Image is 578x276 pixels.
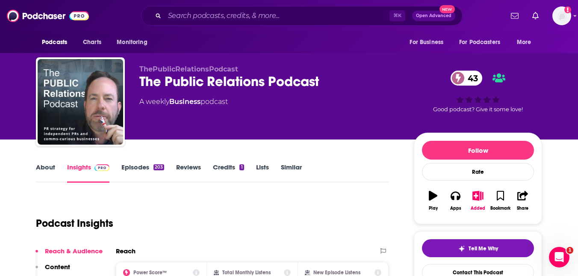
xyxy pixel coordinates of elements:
span: 43 [459,71,482,86]
a: Business [169,98,201,106]
button: Follow [422,141,534,160]
div: 43Good podcast? Give it some love! [414,65,542,118]
button: Show profile menu [552,6,571,25]
img: The Public Relations Podcast [38,59,123,145]
span: More [517,36,531,48]
a: Charts [77,34,106,50]
img: Podchaser - Follow, Share and Rate Podcasts [7,8,89,24]
span: ⌘ K [389,10,405,21]
button: open menu [36,34,78,50]
button: open menu [404,34,454,50]
button: tell me why sparkleTell Me Why [422,239,534,257]
span: Logged in as hopeksander1 [552,6,571,25]
span: ThePublicRelationsPodcast [139,65,238,73]
button: open menu [111,34,158,50]
span: 1 [566,247,573,254]
button: Apps [444,185,466,216]
div: Search podcasts, credits, & more... [141,6,463,26]
svg: Add a profile image [564,6,571,13]
span: Good podcast? Give it some love! [433,106,523,113]
span: For Business [410,36,443,48]
h2: New Episode Listens [313,270,360,276]
input: Search podcasts, credits, & more... [165,9,389,23]
div: Share [517,206,528,211]
iframe: Intercom live chat [549,247,569,267]
a: Show notifications dropdown [507,9,522,23]
span: Tell Me Why [469,245,498,252]
p: Content [45,263,70,271]
button: Added [467,185,489,216]
button: Bookmark [489,185,511,216]
h2: Total Monthly Listens [222,270,271,276]
div: 203 [153,164,164,170]
a: Lists [256,163,269,183]
div: Apps [450,206,461,211]
span: New [439,5,455,13]
a: Similar [281,163,302,183]
span: Podcasts [42,36,67,48]
img: tell me why sparkle [458,245,465,252]
a: 43 [451,71,482,86]
button: Reach & Audience [35,247,103,263]
span: For Podcasters [459,36,500,48]
h2: Power Score™ [133,270,167,276]
a: About [36,163,55,183]
a: Credits1 [213,163,244,183]
span: Charts [83,36,101,48]
span: Monitoring [117,36,147,48]
div: A weekly podcast [139,97,228,107]
p: Reach & Audience [45,247,103,255]
a: Show notifications dropdown [529,9,542,23]
button: open menu [454,34,513,50]
h1: Podcast Insights [36,217,113,230]
div: Rate [422,163,534,181]
img: User Profile [552,6,571,25]
div: Added [471,206,485,211]
button: Share [512,185,534,216]
div: Play [429,206,438,211]
a: Episodes203 [121,163,164,183]
button: open menu [511,34,542,50]
div: Bookmark [490,206,510,211]
button: Open AdvancedNew [412,11,455,21]
div: 1 [239,164,244,170]
button: Play [422,185,444,216]
img: Podchaser Pro [94,164,109,171]
h2: Reach [116,247,136,255]
a: InsightsPodchaser Pro [67,163,109,183]
a: Reviews [176,163,201,183]
span: Open Advanced [416,14,451,18]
